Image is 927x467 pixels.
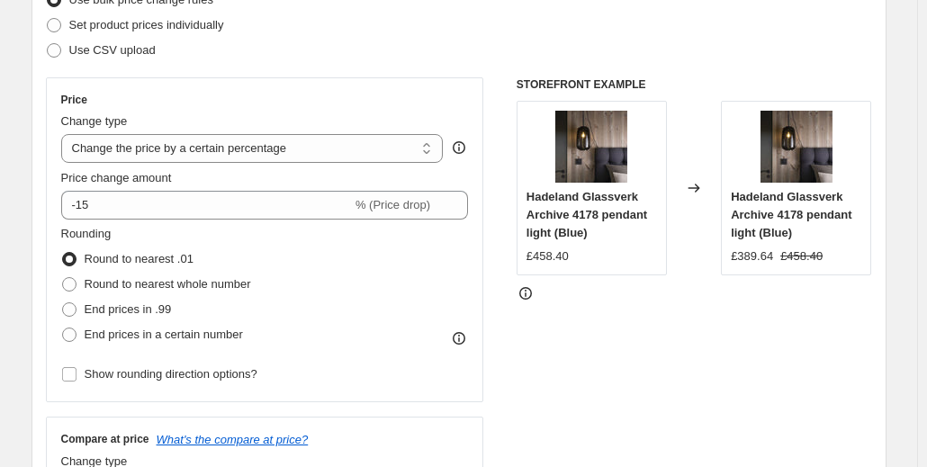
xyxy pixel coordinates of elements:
[61,227,112,240] span: Rounding
[555,111,627,183] img: 4178_milj__magento-min_80x.jpg
[61,93,87,107] h3: Price
[85,367,257,381] span: Show rounding direction options?
[526,190,647,239] span: Hadeland Glassverk Archive 4178 pendant light (Blue)
[61,114,128,128] span: Change type
[780,249,823,263] span: £458.40
[526,249,569,263] span: £458.40
[85,328,243,341] span: End prices in a certain number
[85,252,193,265] span: Round to nearest .01
[760,111,832,183] img: 4178_milj__magento-min_80x.jpg
[61,171,172,184] span: Price change amount
[731,190,851,239] span: Hadeland Glassverk Archive 4178 pendant light (Blue)
[85,277,251,291] span: Round to nearest whole number
[69,43,156,57] span: Use CSV upload
[69,18,224,31] span: Set product prices individually
[517,77,872,92] h6: STOREFRONT EXAMPLE
[85,302,172,316] span: End prices in .99
[355,198,430,211] span: % (Price drop)
[450,139,468,157] div: help
[157,433,309,446] button: What's the compare at price?
[61,432,149,446] h3: Compare at price
[61,191,352,220] input: -15
[731,249,773,263] span: £389.64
